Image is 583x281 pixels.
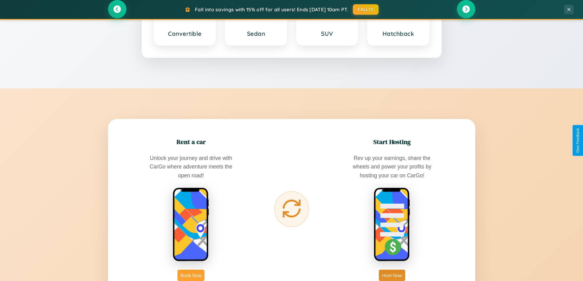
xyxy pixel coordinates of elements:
[178,270,204,281] button: Book Now
[303,30,352,37] h3: SUV
[195,6,348,13] span: Fall into savings with 15% off for all users! Ends [DATE] 10am PT.
[576,128,580,153] div: Give Feedback
[374,187,410,262] img: host phone
[346,154,438,179] p: Rev up your earnings, share the wheels and power your profits by hosting your car on CarGo!
[373,137,411,146] h2: Start Hosting
[374,30,423,37] h3: Hatchback
[379,270,405,281] button: Host Now
[145,154,237,179] p: Unlock your journey and drive with CarGo where adventure meets the open road!
[177,137,206,146] h2: Rent a car
[232,30,280,37] h3: Sedan
[353,4,379,15] button: FALL15
[173,187,209,262] img: rent phone
[161,30,209,37] h3: Convertible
